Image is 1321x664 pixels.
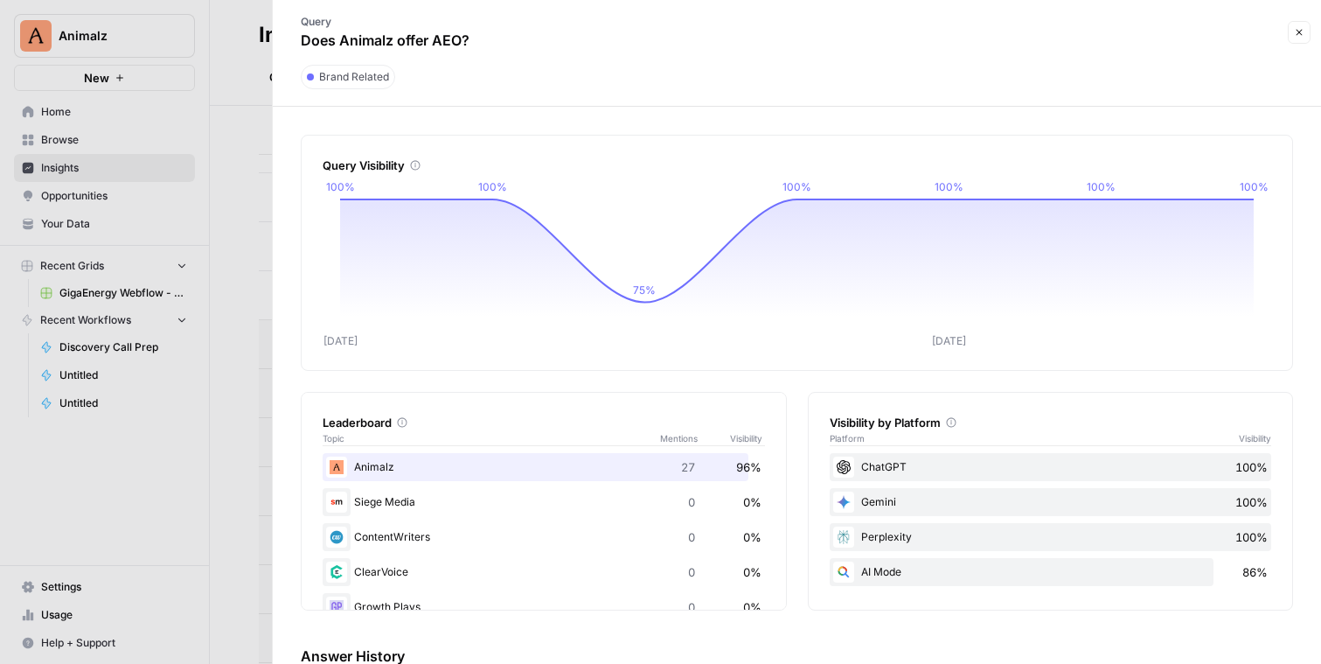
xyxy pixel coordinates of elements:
span: 86% [1242,563,1268,581]
tspan: 75% [633,283,656,297]
div: Growth Plays [323,593,765,621]
span: Brand Related [319,69,389,85]
span: 0% [743,528,761,546]
span: Visibility [730,431,765,445]
div: ContentWriters [323,523,765,551]
div: Visibility by Platform [830,414,1272,431]
div: AI Mode [830,558,1272,586]
span: 0% [743,563,761,581]
img: rmb9tyk965w8da626dbj6veg1kya [326,492,347,513]
span: 0% [743,493,761,511]
tspan: [DATE] [323,334,358,347]
tspan: 100% [782,180,811,193]
img: esgkptb8lsx4n7s7p0evlzcur93b [326,527,347,548]
tspan: 100% [1087,180,1116,193]
span: 0 [688,563,695,581]
span: Visibility [1239,431,1271,445]
p: Does Animalz offer AEO? [301,30,469,51]
span: 0% [743,598,761,616]
img: xeuxac5h30d0l2gwjsuimi2l2nk3 [326,562,347,583]
tspan: 100% [478,180,507,193]
img: 93lf4t2rfucqtv643eeov6tztr81 [326,597,347,618]
div: ClearVoice [323,558,765,586]
span: 0 [688,493,695,511]
span: 0 [688,528,695,546]
span: Topic [323,431,660,445]
div: ChatGPT [830,453,1272,481]
span: Platform [830,431,865,445]
span: 100% [1235,493,1268,511]
div: Siege Media [323,488,765,516]
span: Mentions [660,431,730,445]
div: Animalz [323,453,765,481]
p: Query [301,14,469,30]
tspan: [DATE] [932,334,966,347]
span: 27 [681,458,695,476]
div: Perplexity [830,523,1272,551]
div: Leaderboard [323,414,765,431]
span: 0 [688,598,695,616]
tspan: 100% [935,180,963,193]
div: Query Visibility [323,157,1271,174]
tspan: 100% [326,180,355,193]
div: Gemini [830,488,1272,516]
span: 96% [736,458,761,476]
span: 100% [1235,458,1268,476]
tspan: 100% [1240,180,1269,193]
img: rjbqj4iwo3hhxwxvtosdxh5lbql5 [326,457,347,478]
span: 100% [1235,528,1268,546]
